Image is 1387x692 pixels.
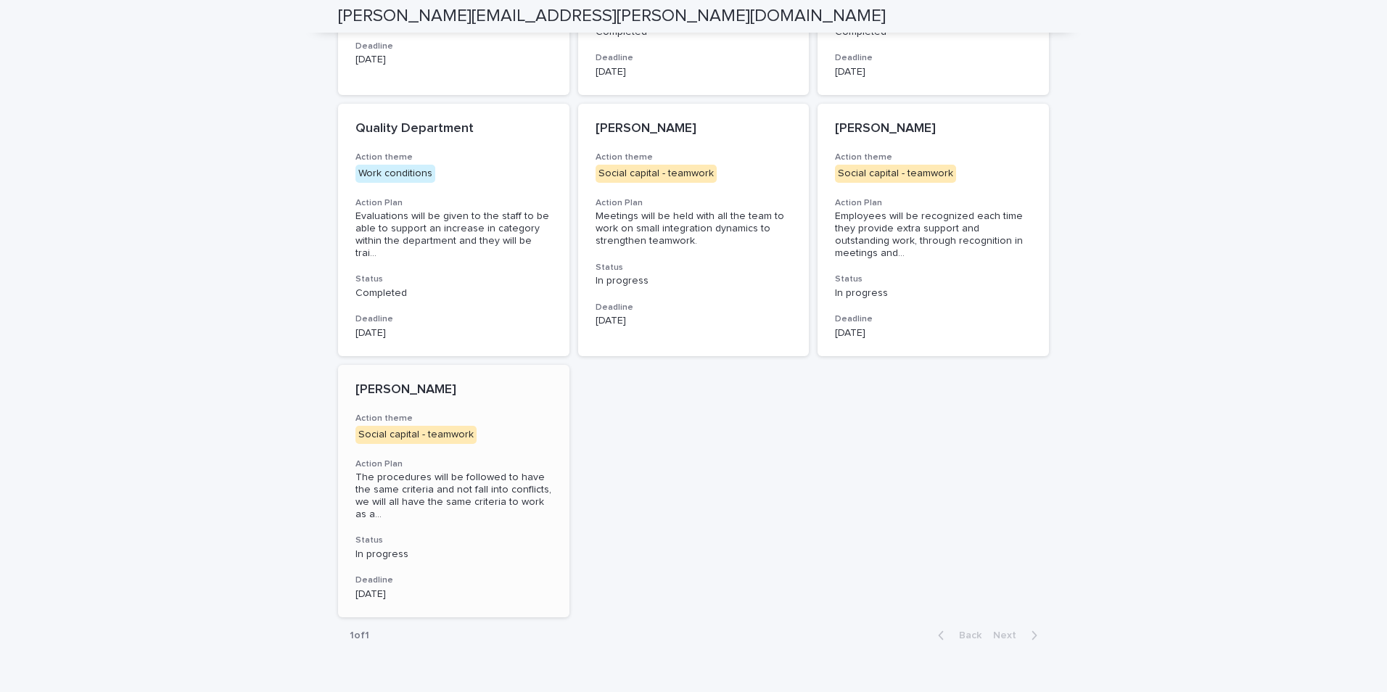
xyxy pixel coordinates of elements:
[596,275,792,287] p: In progress
[993,630,1025,640] span: Next
[835,210,1032,259] span: Employees will be recognized each time they provide extra support and outstanding work, through r...
[355,383,456,396] span: [PERSON_NAME]
[355,548,552,561] p: In progress
[835,197,1032,209] h3: Action Plan
[818,104,1049,356] a: [PERSON_NAME]Action themeSocial capital - teamworkAction PlanEmployees will be recognized each ti...
[835,152,1032,163] h3: Action theme
[578,104,810,356] a: [PERSON_NAME]Action themeSocial capital - teamworkAction PlanMeetings will be held with all the t...
[835,287,1032,300] p: In progress
[355,273,552,285] h3: Status
[338,6,886,27] h2: [PERSON_NAME][EMAIL_ADDRESS][PERSON_NAME][DOMAIN_NAME]
[596,52,792,64] h3: Deadline
[355,122,474,135] span: Quality Department
[835,313,1032,325] h3: Deadline
[355,413,552,424] h3: Action theme
[835,327,1032,339] p: [DATE]
[987,629,1049,642] button: Next
[355,535,552,546] h3: Status
[355,165,435,183] div: Work conditions
[338,104,569,356] a: Quality DepartmentAction themeWork conditionsAction PlanEvaluations will be given to the staff to...
[835,165,956,183] div: Social capital - teamwork
[355,54,552,66] p: [DATE]
[355,210,552,259] span: Evaluations will be given to the staff to be able to support an increase in category within the d...
[596,211,787,246] span: Meetings will be held with all the team to work on small integration dynamics to strengthen teamw...
[596,302,792,313] h3: Deadline
[355,287,552,300] p: Completed
[355,41,552,52] h3: Deadline
[355,327,552,339] p: [DATE]
[596,122,696,135] span: [PERSON_NAME]
[596,66,792,78] p: [DATE]
[596,262,792,273] h3: Status
[835,273,1032,285] h3: Status
[355,152,552,163] h3: Action theme
[596,197,792,209] h3: Action Plan
[355,426,477,444] div: Social capital - teamwork
[596,152,792,163] h3: Action theme
[926,629,987,642] button: Back
[338,365,569,617] a: [PERSON_NAME]Action themeSocial capital - teamworkAction PlanThe procedures will be followed to h...
[355,471,552,520] span: The procedures will be followed to have the same criteria and not fall into conflicts, we will al...
[355,574,552,586] h3: Deadline
[355,588,552,601] p: [DATE]
[835,122,936,135] span: [PERSON_NAME]
[835,52,1032,64] h3: Deadline
[596,315,792,327] p: [DATE]
[338,618,381,654] p: 1 of 1
[835,66,1032,78] p: [DATE]
[596,165,717,183] div: Social capital - teamwork
[355,313,552,325] h3: Deadline
[950,630,981,640] span: Back
[355,197,552,209] h3: Action Plan
[355,458,552,470] h3: Action Plan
